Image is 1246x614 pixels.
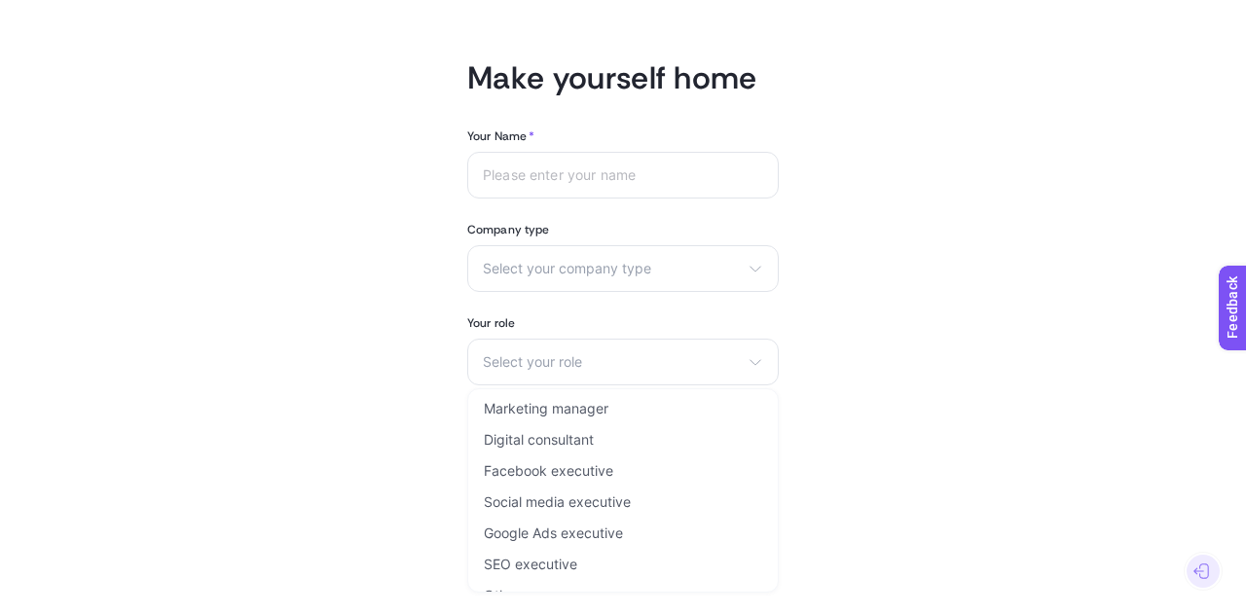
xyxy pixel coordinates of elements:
span: SEO executive [484,557,577,572]
input: Please enter your name [483,167,763,183]
span: Select your role [483,354,740,370]
label: Company type [467,222,779,237]
span: Select your company type [483,261,740,276]
span: Facebook executive [484,463,613,479]
span: Other [484,588,520,603]
span: Digital consultant [484,432,594,448]
span: Google Ads executive [484,525,623,541]
span: Social media executive [484,494,631,510]
span: Feedback [12,6,74,21]
span: Marketing manager [484,401,608,416]
label: Your Name [467,128,534,144]
h1: Make yourself home [467,58,779,97]
label: Your role [467,315,779,331]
